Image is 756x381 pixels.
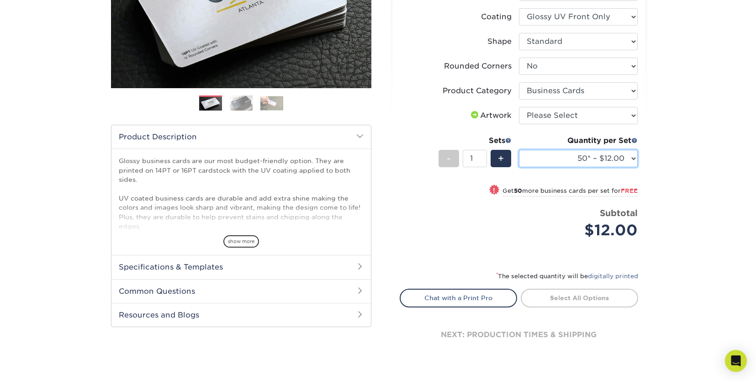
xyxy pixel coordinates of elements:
strong: Subtotal [600,208,638,218]
span: + [498,152,504,165]
div: Coating [481,11,512,22]
div: Rounded Corners [444,61,512,72]
h2: Specifications & Templates [111,255,371,279]
div: Artwork [469,110,512,121]
div: Sets [439,135,512,146]
span: ! [493,185,495,195]
a: Select All Options [521,289,638,307]
img: Business Cards 02 [230,95,253,111]
h2: Resources and Blogs [111,303,371,327]
span: show more [223,235,259,248]
a: Chat with a Print Pro [400,289,517,307]
div: Shape [487,36,512,47]
h2: Product Description [111,125,371,148]
div: Open Intercom Messenger [725,350,747,372]
p: Glossy business cards are our most budget-friendly option. They are printed on 14PT or 16PT cards... [119,156,364,277]
h2: Common Questions [111,279,371,303]
strong: 50 [514,187,522,194]
img: Business Cards 01 [199,92,222,115]
small: The selected quantity will be [496,273,638,280]
iframe: Google Customer Reviews [2,353,78,378]
div: Product Category [443,85,512,96]
small: Get more business cards per set for [502,187,638,196]
img: Business Cards 03 [260,96,283,110]
a: digitally printed [588,273,638,280]
div: next: production times & shipping [400,307,638,362]
span: FREE [621,187,638,194]
div: Quantity per Set [519,135,638,146]
span: - [447,152,451,165]
div: $12.00 [526,219,638,241]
